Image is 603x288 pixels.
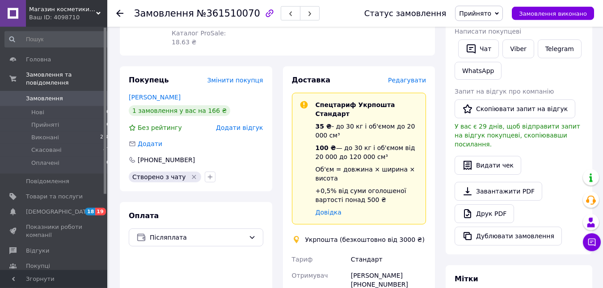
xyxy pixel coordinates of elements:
[134,8,194,19] span: Замовлення
[26,71,107,87] span: Замовлення та повідомлення
[216,124,263,131] span: Додати відгук
[502,39,534,58] a: Viber
[197,8,260,19] span: №361510070
[207,77,263,84] span: Змінити покупця
[95,208,105,215] span: 19
[26,193,83,201] span: Товари та послуги
[116,9,123,18] div: Повернутися назад
[26,56,51,64] span: Головна
[31,133,59,142] span: Виконані
[132,173,186,181] span: Створено з чату
[538,39,582,58] a: Telegram
[583,233,601,251] button: Чат з покупцем
[455,99,575,118] button: Скопіювати запит на відгук
[31,159,59,167] span: Оплачені
[512,7,594,20] button: Замовлення виконано
[364,9,447,18] div: Статус замовлення
[26,223,83,239] span: Показники роботи компанії
[349,251,428,267] div: Стандарт
[458,39,499,58] button: Чат
[138,124,182,131] span: Без рейтингу
[26,208,92,216] span: [DEMOGRAPHIC_DATA]
[190,173,198,181] svg: Видалити мітку
[31,121,59,129] span: Прийняті
[129,76,169,84] span: Покупець
[455,28,521,35] span: Написати покупцеві
[31,108,44,116] span: Нові
[129,94,181,101] a: [PERSON_NAME]
[100,133,110,142] span: 278
[316,165,419,183] div: Об'єм = довжина × ширина × висота
[26,177,69,185] span: Повідомлення
[316,209,342,216] a: Довідка
[455,156,521,175] button: Видати чек
[29,13,107,21] div: Ваш ID: 4098710
[103,121,110,129] span: 16
[303,235,427,244] div: Укрпошта (безкоштовно від 3000 ₴)
[519,10,587,17] span: Замовлення виконано
[316,123,332,130] span: 35 ₴
[455,123,580,148] span: У вас є 29 днів, щоб відправити запит на відгук покупцеві, скопіювавши посилання.
[138,140,162,147] span: Додати
[316,122,419,140] div: - до 30 кг і об'ємом до 20 000 см³
[292,76,331,84] span: Доставка
[106,108,110,116] span: 0
[459,10,491,17] span: Прийнято
[172,30,226,46] span: Каталог ProSale: 18.63 ₴
[106,159,110,167] span: 0
[31,146,62,154] span: Скасовані
[455,227,562,245] button: Дублювати замовлення
[455,88,554,95] span: Запит на відгук про компанію
[455,275,478,283] span: Мітки
[292,256,313,263] span: Тариф
[316,101,395,117] span: Спецтариф Укрпошта Стандарт
[316,186,419,204] div: +0,5% від суми оголошеної вартості понад 500 ₴
[150,232,245,242] span: Післяплата
[26,262,50,270] span: Покупці
[29,5,96,13] span: Магазин косметики та ароматів
[292,272,328,279] span: Отримувач
[316,144,336,151] span: 100 ₴
[4,31,110,47] input: Пошук
[316,143,419,161] div: — до 30 кг і об'ємом від 20 000 до 120 000 см³
[455,204,514,223] a: Друк PDF
[26,247,49,255] span: Відгуки
[26,95,63,103] span: Замовлення
[85,208,95,215] span: 18
[455,182,542,201] a: Завантажити PDF
[103,146,110,154] span: 47
[129,211,159,220] span: Оплата
[129,105,230,116] div: 1 замовлення у вас на 166 ₴
[455,62,502,80] a: WhatsApp
[388,77,426,84] span: Редагувати
[137,155,196,164] div: [PHONE_NUMBER]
